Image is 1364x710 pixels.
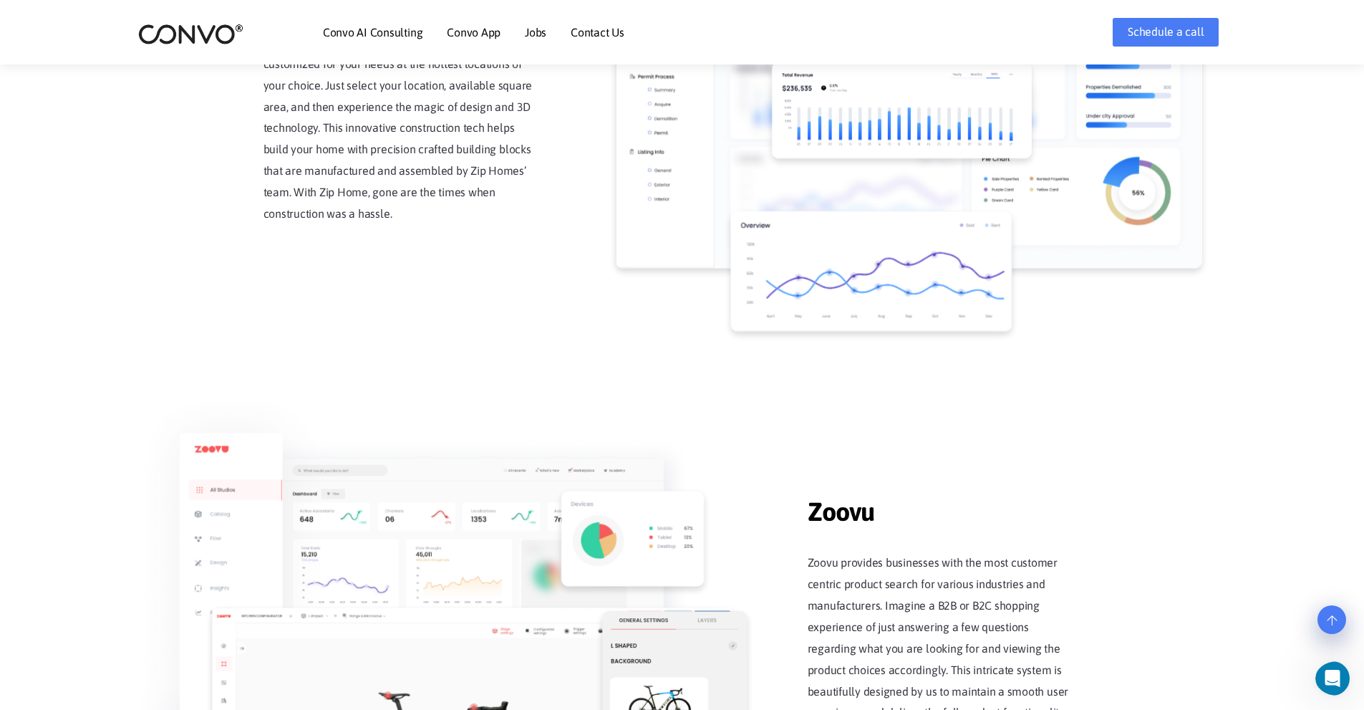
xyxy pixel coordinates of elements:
a: Convo App [447,27,500,38]
iframe: Intercom live chat [1315,661,1360,696]
p: Build your home just by clicking on the screen! Beautifully crafted, sustainable, & smart homes c... [263,11,536,225]
a: Schedule a call [1113,18,1219,47]
span: Zoovu [808,475,1080,531]
a: Convo AI Consulting [323,27,422,38]
a: Jobs [525,27,546,38]
img: logo_2.png [138,23,243,45]
a: Contact Us [571,27,624,38]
